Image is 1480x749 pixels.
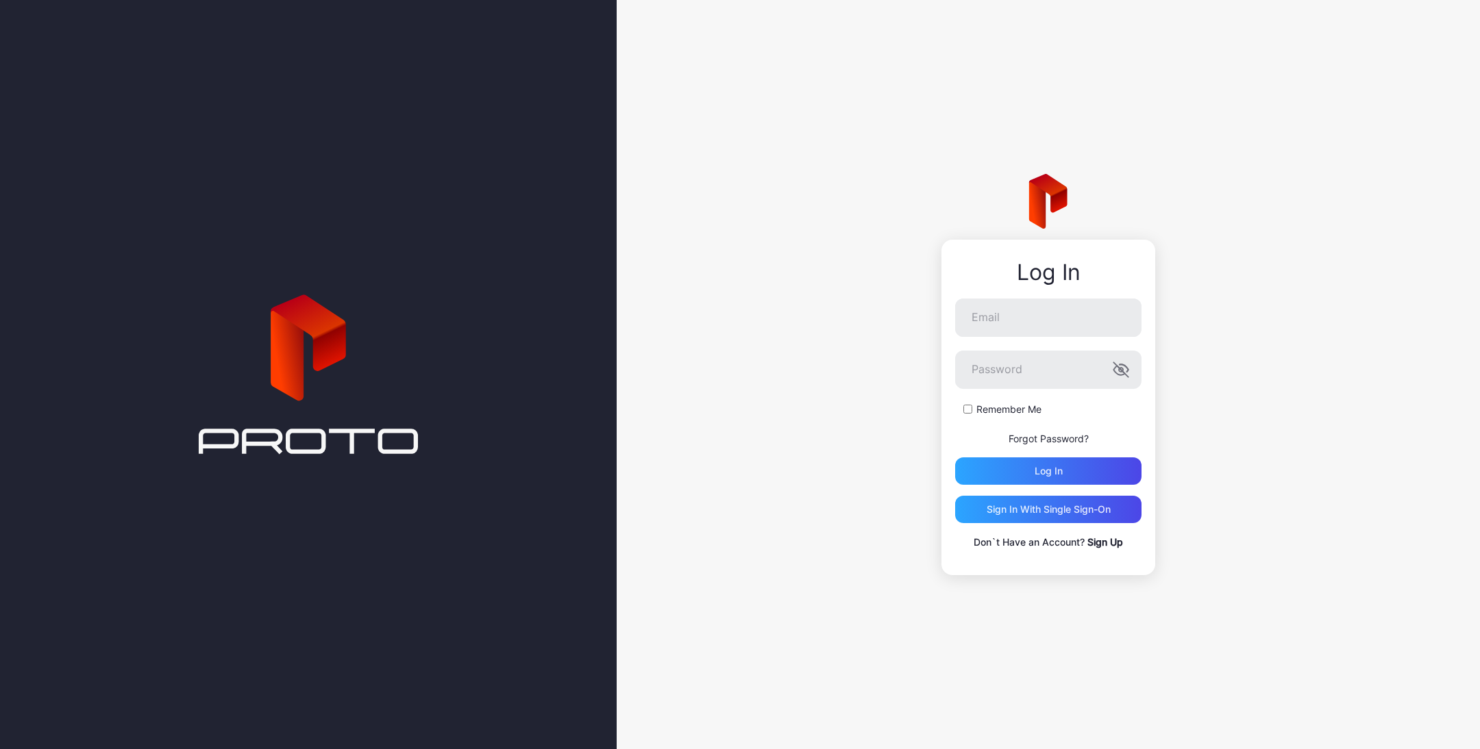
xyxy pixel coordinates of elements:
[976,403,1041,416] label: Remember Me
[987,504,1111,515] div: Sign in With Single Sign-On
[955,496,1142,523] button: Sign in With Single Sign-On
[1113,361,1129,378] button: Password
[955,351,1142,389] input: Password
[1035,466,1063,477] div: Log in
[955,534,1142,550] p: Don`t Have an Account?
[955,457,1142,485] button: Log in
[1009,433,1089,444] a: Forgot Password?
[955,260,1142,285] div: Log In
[955,299,1142,337] input: Email
[1087,536,1123,548] a: Sign Up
